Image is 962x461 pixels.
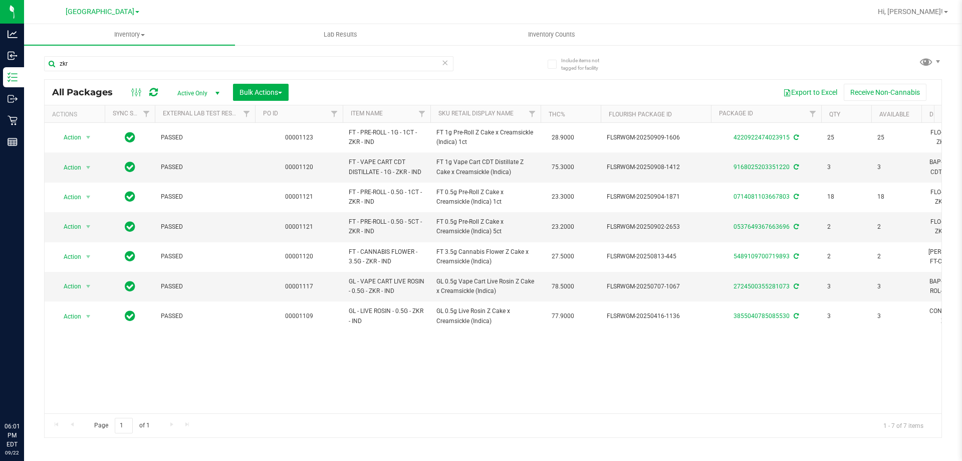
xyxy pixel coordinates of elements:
[161,282,249,291] span: PASSED
[263,110,278,117] a: PO ID
[792,134,799,141] span: Sync from Compliance System
[86,418,158,433] span: Page of 1
[877,222,915,232] span: 2
[805,105,821,122] a: Filter
[607,192,705,202] span: FLSRWGM-20250904-1871
[66,8,134,16] span: [GEOGRAPHIC_DATA]
[719,110,753,117] a: Package ID
[55,250,82,264] span: Action
[113,110,151,117] a: Sync Status
[55,190,82,204] span: Action
[115,418,133,433] input: 1
[436,306,535,326] span: GL 0.5g Live Rosin Z Cake x Creamsickle (Indica)
[285,313,313,320] a: 00001109
[547,249,579,264] span: 27.5000
[827,222,865,232] span: 2
[161,222,249,232] span: PASSED
[844,84,926,101] button: Receive Non-Cannabis
[5,449,20,456] p: 09/22
[82,310,95,324] span: select
[734,253,790,260] a: 5489109700719893
[792,313,799,320] span: Sync from Compliance System
[524,105,541,122] a: Filter
[827,312,865,321] span: 3
[547,130,579,145] span: 28.9000
[877,192,915,202] span: 18
[44,56,453,71] input: Search Package ID, Item Name, SKU, Lot or Part Number...
[285,223,313,230] a: 00001121
[547,309,579,324] span: 77.9000
[5,422,20,449] p: 06:01 PM EDT
[10,381,40,411] iframe: Resource center
[792,223,799,230] span: Sync from Compliance System
[125,130,135,144] span: In Sync
[24,30,235,39] span: Inventory
[607,133,705,142] span: FLSRWGM-20250909-1606
[877,133,915,142] span: 25
[349,217,424,236] span: FT - PRE-ROLL - 0.5G - 5CT - ZKR - IND
[547,190,579,204] span: 23.3000
[441,56,448,69] span: Clear
[878,8,943,16] span: Hi, [PERSON_NAME]!
[547,160,579,175] span: 75.3000
[8,29,18,39] inline-svg: Analytics
[161,252,249,261] span: PASSED
[607,252,705,261] span: FLSRWGM-20250813-445
[163,110,242,117] a: External Lab Test Result
[8,51,18,61] inline-svg: Inbound
[446,24,657,45] a: Inventory Counts
[607,312,705,321] span: FLSRWGM-20250416-1136
[351,110,383,117] a: Item Name
[55,220,82,234] span: Action
[24,24,235,45] a: Inventory
[285,193,313,200] a: 00001121
[161,312,249,321] span: PASSED
[792,283,799,290] span: Sync from Compliance System
[285,253,313,260] a: 00001120
[827,192,865,202] span: 18
[52,111,101,118] div: Actions
[161,163,249,172] span: PASSED
[8,72,18,82] inline-svg: Inventory
[82,130,95,144] span: select
[607,163,705,172] span: FLSRWGM-20250908-1412
[436,128,535,147] span: FT 1g Pre-Roll Z Cake x Creamsickle (Indica) 1ct
[792,253,799,260] span: Sync from Compliance System
[125,220,135,234] span: In Sync
[877,163,915,172] span: 3
[827,282,865,291] span: 3
[82,161,95,175] span: select
[285,283,313,290] a: 00001117
[125,249,135,263] span: In Sync
[829,111,840,118] a: Qty
[52,87,123,98] span: All Packages
[547,279,579,294] span: 78.5000
[827,133,865,142] span: 25
[125,309,135,323] span: In Sync
[233,84,289,101] button: Bulk Actions
[161,192,249,202] span: PASSED
[125,190,135,204] span: In Sync
[8,94,18,104] inline-svg: Outbound
[55,161,82,175] span: Action
[877,312,915,321] span: 3
[310,30,371,39] span: Lab Results
[349,306,424,326] span: GL - LIVE ROSIN - 0.5G - ZKR - IND
[125,279,135,293] span: In Sync
[55,279,82,293] span: Action
[777,84,844,101] button: Export to Excel
[561,57,611,72] span: Include items not tagged for facility
[734,193,790,200] a: 0714081103667803
[792,193,799,200] span: Sync from Compliance System
[607,222,705,232] span: FLSRWGM-20250902-2653
[734,223,790,230] a: 0537649367663696
[8,115,18,125] inline-svg: Retail
[8,137,18,147] inline-svg: Reports
[326,105,343,122] a: Filter
[877,282,915,291] span: 3
[239,88,282,96] span: Bulk Actions
[827,163,865,172] span: 3
[827,252,865,261] span: 2
[349,188,424,207] span: FT - PRE-ROLL - 0.5G - 1CT - ZKR - IND
[235,24,446,45] a: Lab Results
